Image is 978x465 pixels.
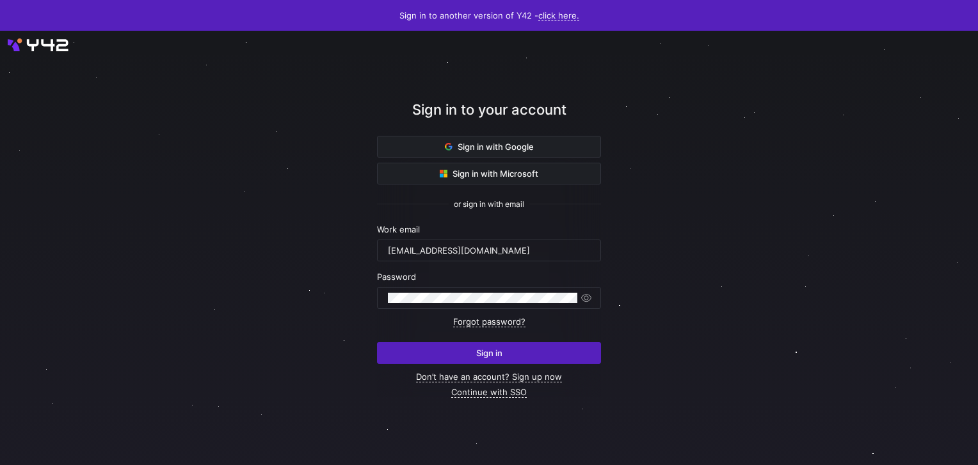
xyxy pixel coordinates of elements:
[377,272,416,282] span: Password
[377,163,601,184] button: Sign in with Microsoft
[416,371,562,382] a: Don’t have an account? Sign up now
[451,387,527,398] a: Continue with SSO
[440,168,538,179] span: Sign in with Microsoft
[377,224,420,234] span: Work email
[476,348,502,358] span: Sign in
[453,316,525,327] a: Forgot password?
[445,142,534,152] span: Sign in with Google
[538,10,579,21] a: click here.
[377,342,601,364] button: Sign in
[377,99,601,136] div: Sign in to your account
[377,136,601,158] button: Sign in with Google
[454,200,524,209] span: or sign in with email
